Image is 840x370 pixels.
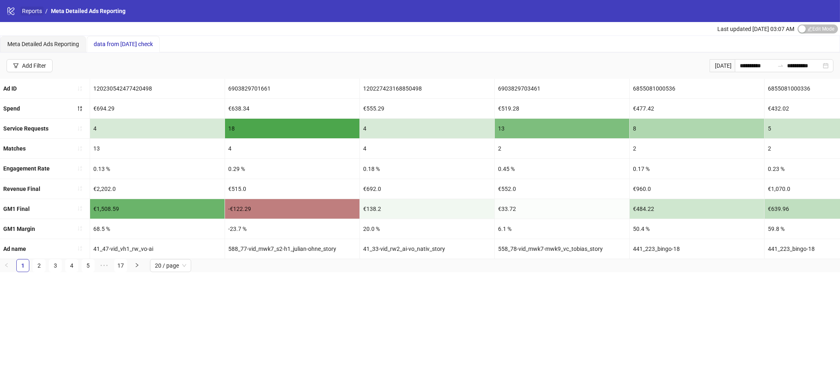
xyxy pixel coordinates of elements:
li: 5 [82,259,95,272]
div: 6903829703461 [495,79,629,98]
div: €638.34 [225,99,359,118]
div: 0.45 % [495,159,629,178]
button: right [130,259,143,272]
div: 441_223_bingo-18 [630,239,764,259]
b: Engagement Rate [3,165,50,172]
div: 4 [360,139,494,158]
button: Add Filter [7,59,53,72]
span: ••• [98,259,111,272]
a: Reports [20,7,44,16]
div: 6.1 % [495,219,629,239]
b: GM1 Margin [3,226,35,232]
b: Ad name [3,246,26,252]
span: data from [DATE] check [94,41,153,47]
span: sort-ascending [77,246,83,251]
div: 0.17 % [630,159,764,178]
div: 18 [225,119,359,138]
div: €477.42 [630,99,764,118]
span: Meta Detailed Ads Reporting [51,8,126,14]
div: 6903829701661 [225,79,359,98]
div: 588_77-vid_mwk7_s2-h1_julian-ohne_story [225,239,359,259]
li: / [45,7,48,16]
div: [DATE] [710,59,735,72]
a: 5 [82,259,94,272]
span: sort-ascending [77,206,83,211]
b: Service Requests [3,125,49,132]
li: 4 [65,259,78,272]
div: 41_33-vid_rw2_ai-vo_nativ_story [360,239,494,259]
div: €552.0 [495,179,629,199]
div: 2 [630,139,764,158]
div: 0.13 % [90,159,225,178]
span: left [4,263,9,268]
div: €33.72 [495,199,629,219]
a: 17 [115,259,127,272]
b: Revenue Final [3,186,40,192]
div: €694.29 [90,99,225,118]
div: €1,508.59 [90,199,225,219]
div: 4 [225,139,359,158]
span: sort-ascending [77,186,83,191]
span: Meta Detailed Ads Reporting [7,41,79,47]
b: Matches [3,145,26,152]
div: Add Filter [22,62,46,69]
b: Ad ID [3,85,17,92]
div: €519.28 [495,99,629,118]
div: 120227423168850498 [360,79,494,98]
div: €138.2 [360,199,494,219]
li: 3 [49,259,62,272]
li: 2 [33,259,46,272]
div: 4 [90,119,225,138]
div: 6855081000536 [630,79,764,98]
span: sort-ascending [77,226,83,231]
div: 4 [360,119,494,138]
div: -23.7 % [225,219,359,239]
li: Next Page [130,259,143,272]
span: to [777,62,784,69]
span: sort-ascending [77,86,83,91]
span: swap-right [777,62,784,69]
span: right [134,263,139,268]
a: 2 [33,259,45,272]
div: Page Size [150,259,191,272]
div: 41_47-vid_vh1_rw_vo-ai [90,239,225,259]
span: sort-ascending [77,146,83,151]
div: 0.18 % [360,159,494,178]
div: 13 [90,139,225,158]
span: sort-ascending [77,126,83,131]
div: 2 [495,139,629,158]
div: 0.29 % [225,159,359,178]
div: €484.22 [630,199,764,219]
div: €2,202.0 [90,179,225,199]
div: 120230542477420498 [90,79,225,98]
li: Next 5 Pages [98,259,111,272]
div: 13 [495,119,629,138]
a: 1 [17,259,29,272]
div: 20.0 % [360,219,494,239]
a: 3 [49,259,62,272]
b: GM1 Final [3,206,30,212]
span: sort-ascending [77,166,83,171]
span: filter [13,63,19,69]
b: Spend [3,105,20,112]
li: 1 [16,259,29,272]
div: 68.5 % [90,219,225,239]
div: €555.29 [360,99,494,118]
div: 558_78-vid_mwk7-mwk9_vc_tobias_story [495,239,629,259]
div: -€122.29 [225,199,359,219]
div: €960.0 [630,179,764,199]
span: Last updated [DATE] 03:07 AM [717,26,794,32]
span: sort-descending [77,106,83,111]
a: 4 [66,259,78,272]
div: €515.0 [225,179,359,199]
div: 50.4 % [630,219,764,239]
div: 8 [630,119,764,138]
span: 20 / page [155,259,186,272]
li: 17 [114,259,127,272]
div: €692.0 [360,179,494,199]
